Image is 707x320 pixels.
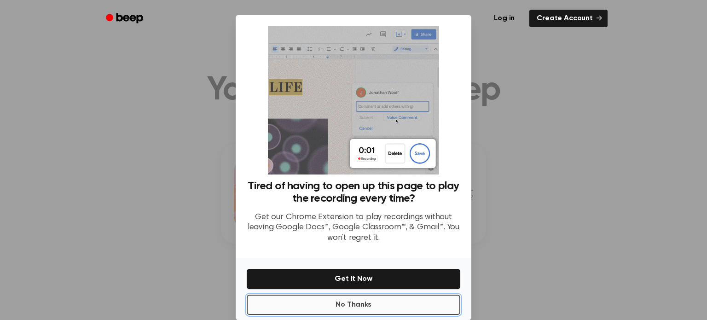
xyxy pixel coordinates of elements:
button: No Thanks [247,295,460,315]
a: Create Account [529,10,608,27]
img: Beep extension in action [268,26,439,175]
p: Get our Chrome Extension to play recordings without leaving Google Docs™, Google Classroom™, & Gm... [247,212,460,244]
a: Log in [485,8,524,29]
h3: Tired of having to open up this page to play the recording every time? [247,180,460,205]
a: Beep [99,10,151,28]
button: Get It Now [247,269,460,289]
